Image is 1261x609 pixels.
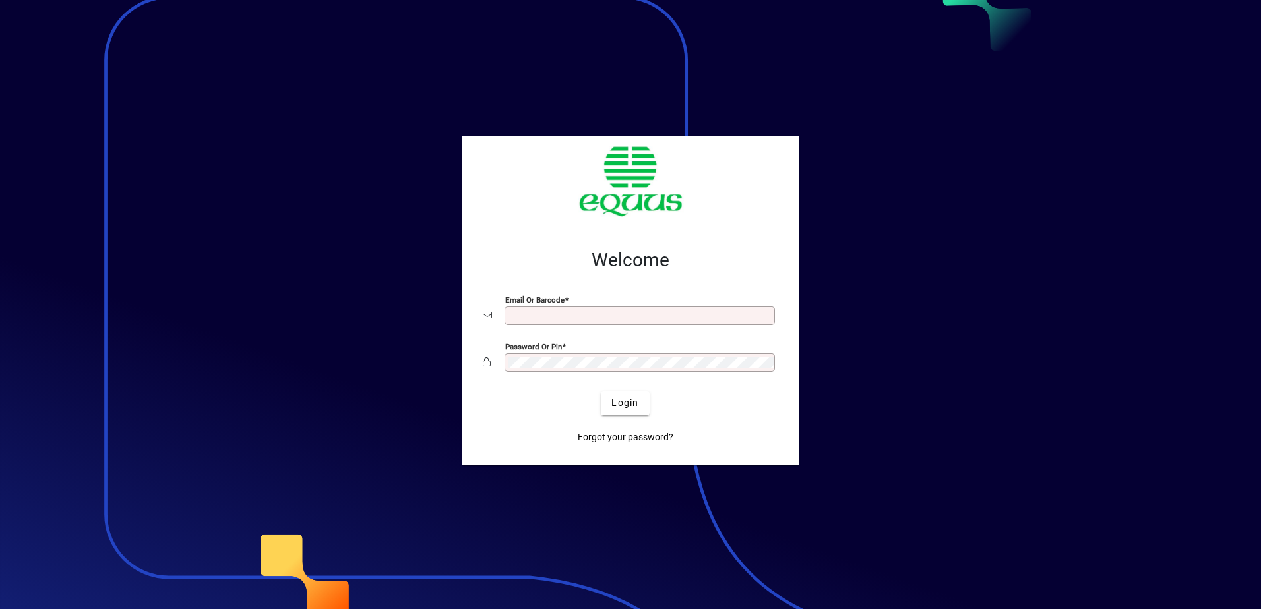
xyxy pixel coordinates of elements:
mat-label: Password or Pin [505,341,562,351]
h2: Welcome [483,249,778,272]
mat-label: Email or Barcode [505,295,565,304]
span: Login [611,396,638,410]
span: Forgot your password? [578,430,673,444]
button: Login [601,391,649,415]
a: Forgot your password? [572,426,679,449]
